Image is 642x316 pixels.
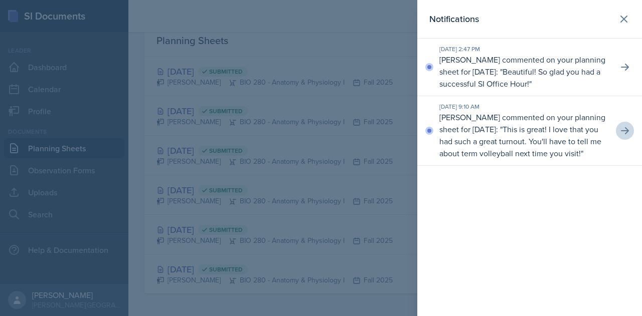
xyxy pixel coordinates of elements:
div: [DATE] 2:47 PM [439,45,610,54]
div: [DATE] 9:10 AM [439,102,610,111]
p: This is great! I love that you had such a great turnout. You'll have to tell me about term volley... [439,124,601,159]
h2: Notifications [429,12,479,26]
p: Beautiful! So glad you had a successful SI Office Hour! [439,66,600,89]
p: [PERSON_NAME] commented on your planning sheet for [DATE]: " " [439,54,610,90]
p: [PERSON_NAME] commented on your planning sheet for [DATE]: " " [439,111,610,159]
